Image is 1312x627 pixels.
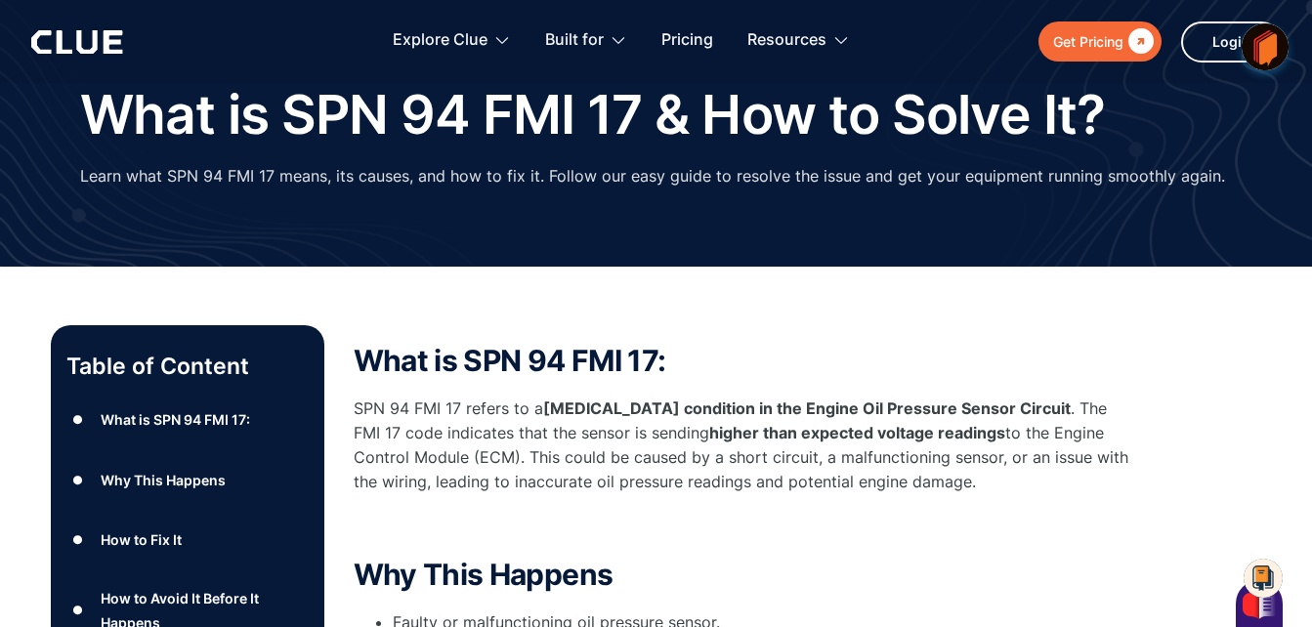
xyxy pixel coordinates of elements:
div: What is SPN 94 FMI 17: [101,407,250,432]
div: Built for [545,10,627,71]
a: ●Why This Happens [66,465,309,494]
p: ‍ [354,515,1135,539]
div: Built for [545,10,604,71]
a: Login [1181,21,1282,63]
div: ● [66,405,90,435]
div: Resources [747,10,826,71]
div: ● [66,596,90,625]
div: Resources [747,10,850,71]
p: Learn what SPN 94 FMI 17 means, its causes, and how to fix it. Follow our easy guide to resolve t... [80,164,1225,188]
a: Pricing [661,10,713,71]
a: ●How to Fix It [66,525,309,555]
div: ● [66,465,90,494]
a: ●What is SPN 94 FMI 17: [66,405,309,435]
a: Get Pricing [1038,21,1162,62]
h1: What is SPN 94 FMI 17 & How to Solve It? [80,85,1106,145]
p: Table of Content [66,351,309,382]
strong: Why This Happens [354,557,614,592]
strong: higher than expected voltage readings [709,423,1005,442]
div: Why This Happens [101,468,226,492]
div: ● [66,525,90,555]
strong: [MEDICAL_DATA] condition in the Engine Oil Pressure Sensor Circuit [543,398,1071,418]
div: How to Fix It [101,527,182,552]
div: Get Pricing [1053,29,1123,54]
div:  [1123,29,1154,54]
div: Explore Clue [393,10,487,71]
strong: What is SPN 94 FMI 17: [354,343,666,378]
p: SPN 94 FMI 17 refers to a . The FMI 17 code indicates that the sensor is sending to the Engine Co... [354,397,1135,495]
div: Explore Clue [393,10,511,71]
